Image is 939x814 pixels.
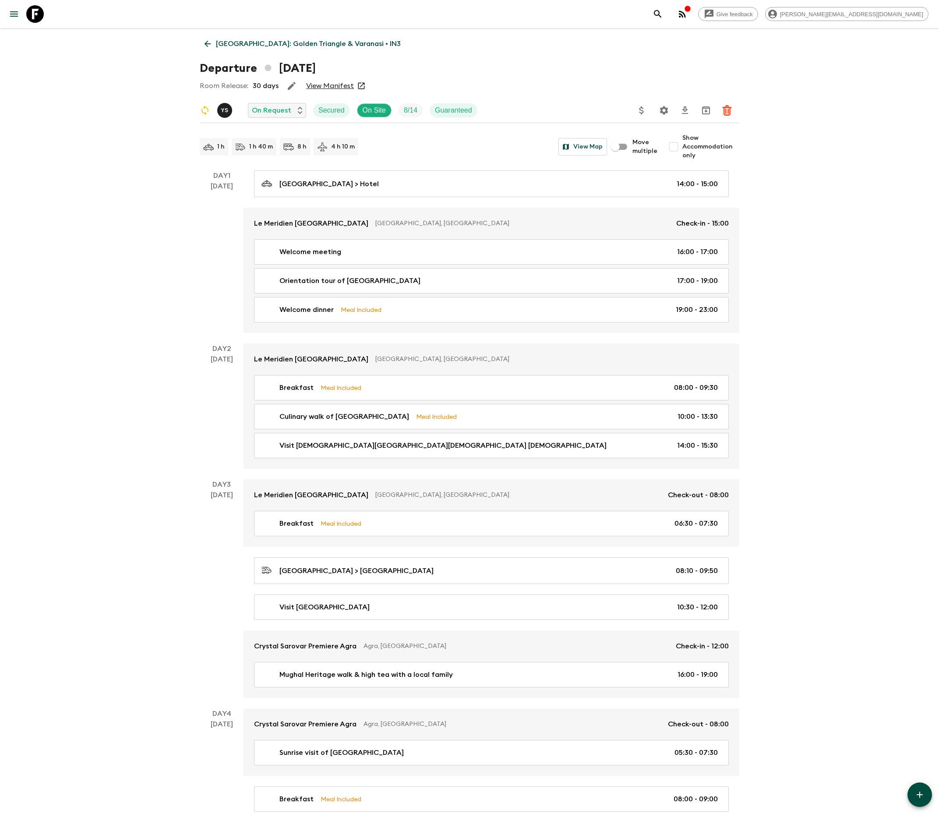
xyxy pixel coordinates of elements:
[321,794,361,804] p: Meal Included
[254,662,729,687] a: Mughal Heritage walk & high tea with a local family16:00 - 19:00
[633,102,650,119] button: Update Price, Early Bird Discount and Costs
[375,355,722,364] p: [GEOGRAPHIC_DATA], [GEOGRAPHIC_DATA]
[211,181,233,333] div: [DATE]
[279,602,370,612] p: Visit [GEOGRAPHIC_DATA]
[217,106,234,113] span: Yashvardhan Singh Shekhawat
[399,103,423,117] div: Trip Fill
[678,669,718,680] p: 16:00 - 19:00
[200,35,406,53] a: [GEOGRAPHIC_DATA]: Golden Triangle & Varanasi • IN3
[279,747,404,758] p: Sunrise visit of [GEOGRAPHIC_DATA]
[558,138,607,156] button: View Map
[697,102,715,119] button: Archive (Completed, Cancelled or Unsynced Departures only)
[221,107,228,114] p: Y S
[698,7,758,21] a: Give feedback
[244,708,739,740] a: Crystal Sarovar Premiere AgraAgra, [GEOGRAPHIC_DATA]Check-out - 08:00
[677,247,718,257] p: 16:00 - 17:00
[677,602,718,612] p: 10:30 - 12:00
[331,142,355,151] p: 4 h 10 m
[254,297,729,322] a: Welcome dinnerMeal Included19:00 - 23:00
[200,343,244,354] p: Day 2
[254,354,368,365] p: Le Meridien [GEOGRAPHIC_DATA]
[674,518,718,529] p: 06:30 - 07:30
[254,740,729,765] a: Sunrise visit of [GEOGRAPHIC_DATA]05:30 - 07:30
[200,170,244,181] p: Day 1
[375,219,669,228] p: [GEOGRAPHIC_DATA], [GEOGRAPHIC_DATA]
[279,304,334,315] p: Welcome dinner
[668,719,729,729] p: Check-out - 08:00
[279,669,453,680] p: Mughal Heritage walk & high tea with a local family
[416,412,457,421] p: Meal Included
[364,720,661,729] p: Agra, [GEOGRAPHIC_DATA]
[217,142,225,151] p: 1 h
[5,5,23,23] button: menu
[677,179,718,189] p: 14:00 - 15:00
[211,354,233,469] div: [DATE]
[249,142,273,151] p: 1 h 40 m
[279,411,409,422] p: Culinary walk of [GEOGRAPHIC_DATA]
[313,103,350,117] div: Secured
[254,719,357,729] p: Crystal Sarovar Premiere Agra
[200,105,210,116] svg: Sync Required - Changes detected
[321,519,361,528] p: Meal Included
[279,382,314,393] p: Breakfast
[668,490,729,500] p: Check-out - 08:00
[676,566,718,576] p: 08:10 - 09:50
[254,375,729,400] a: BreakfastMeal Included08:00 - 09:30
[676,218,729,229] p: Check-in - 15:00
[676,102,694,119] button: Download CSV
[254,404,729,429] a: Culinary walk of [GEOGRAPHIC_DATA]Meal Included10:00 - 13:30
[254,268,729,294] a: Orientation tour of [GEOGRAPHIC_DATA]17:00 - 19:00
[216,39,401,49] p: [GEOGRAPHIC_DATA]: Golden Triangle & Varanasi • IN3
[655,102,673,119] button: Settings
[674,747,718,758] p: 05:30 - 07:30
[632,138,658,156] span: Move multiple
[200,479,244,490] p: Day 3
[279,440,607,451] p: Visit [DEMOGRAPHIC_DATA][GEOGRAPHIC_DATA][DEMOGRAPHIC_DATA] [DEMOGRAPHIC_DATA]
[364,642,669,651] p: Agra, [GEOGRAPHIC_DATA]
[200,60,316,77] h1: Departure [DATE]
[404,105,417,116] p: 8 / 14
[677,276,718,286] p: 17:00 - 19:00
[297,142,307,151] p: 8 h
[341,305,381,315] p: Meal Included
[254,511,729,536] a: BreakfastMeal Included06:30 - 07:30
[211,490,233,698] div: [DATE]
[217,103,234,118] button: YS
[279,247,341,257] p: Welcome meeting
[279,794,314,804] p: Breakfast
[244,630,739,662] a: Crystal Sarovar Premiere AgraAgra, [GEOGRAPHIC_DATA]Check-in - 12:00
[678,411,718,422] p: 10:00 - 13:30
[712,11,758,18] span: Give feedback
[200,81,248,91] p: Room Release:
[306,81,354,90] a: View Manifest
[765,7,928,21] div: [PERSON_NAME][EMAIL_ADDRESS][DOMAIN_NAME]
[254,490,368,500] p: Le Meridien [GEOGRAPHIC_DATA]
[279,276,420,286] p: Orientation tour of [GEOGRAPHIC_DATA]
[253,81,279,91] p: 30 days
[318,105,345,116] p: Secured
[254,557,729,584] a: [GEOGRAPHIC_DATA] > [GEOGRAPHIC_DATA]08:10 - 09:50
[676,641,729,651] p: Check-in - 12:00
[254,641,357,651] p: Crystal Sarovar Premiere Agra
[674,794,718,804] p: 08:00 - 09:00
[321,383,361,393] p: Meal Included
[718,102,736,119] button: Delete
[244,479,739,511] a: Le Meridien [GEOGRAPHIC_DATA][GEOGRAPHIC_DATA], [GEOGRAPHIC_DATA]Check-out - 08:00
[279,518,314,529] p: Breakfast
[254,170,729,197] a: [GEOGRAPHIC_DATA] > Hotel14:00 - 15:00
[252,105,291,116] p: On Request
[244,343,739,375] a: Le Meridien [GEOGRAPHIC_DATA][GEOGRAPHIC_DATA], [GEOGRAPHIC_DATA]
[254,218,368,229] p: Le Meridien [GEOGRAPHIC_DATA]
[244,208,739,239] a: Le Meridien [GEOGRAPHIC_DATA][GEOGRAPHIC_DATA], [GEOGRAPHIC_DATA]Check-in - 15:00
[682,134,739,160] span: Show Accommodation only
[200,708,244,719] p: Day 4
[279,566,434,576] p: [GEOGRAPHIC_DATA] > [GEOGRAPHIC_DATA]
[775,11,928,18] span: [PERSON_NAME][EMAIL_ADDRESS][DOMAIN_NAME]
[649,5,667,23] button: search adventures
[375,491,661,499] p: [GEOGRAPHIC_DATA], [GEOGRAPHIC_DATA]
[254,786,729,812] a: BreakfastMeal Included08:00 - 09:00
[357,103,392,117] div: On Site
[676,304,718,315] p: 19:00 - 23:00
[254,433,729,458] a: Visit [DEMOGRAPHIC_DATA][GEOGRAPHIC_DATA][DEMOGRAPHIC_DATA] [DEMOGRAPHIC_DATA]14:00 - 15:30
[674,382,718,393] p: 08:00 - 09:30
